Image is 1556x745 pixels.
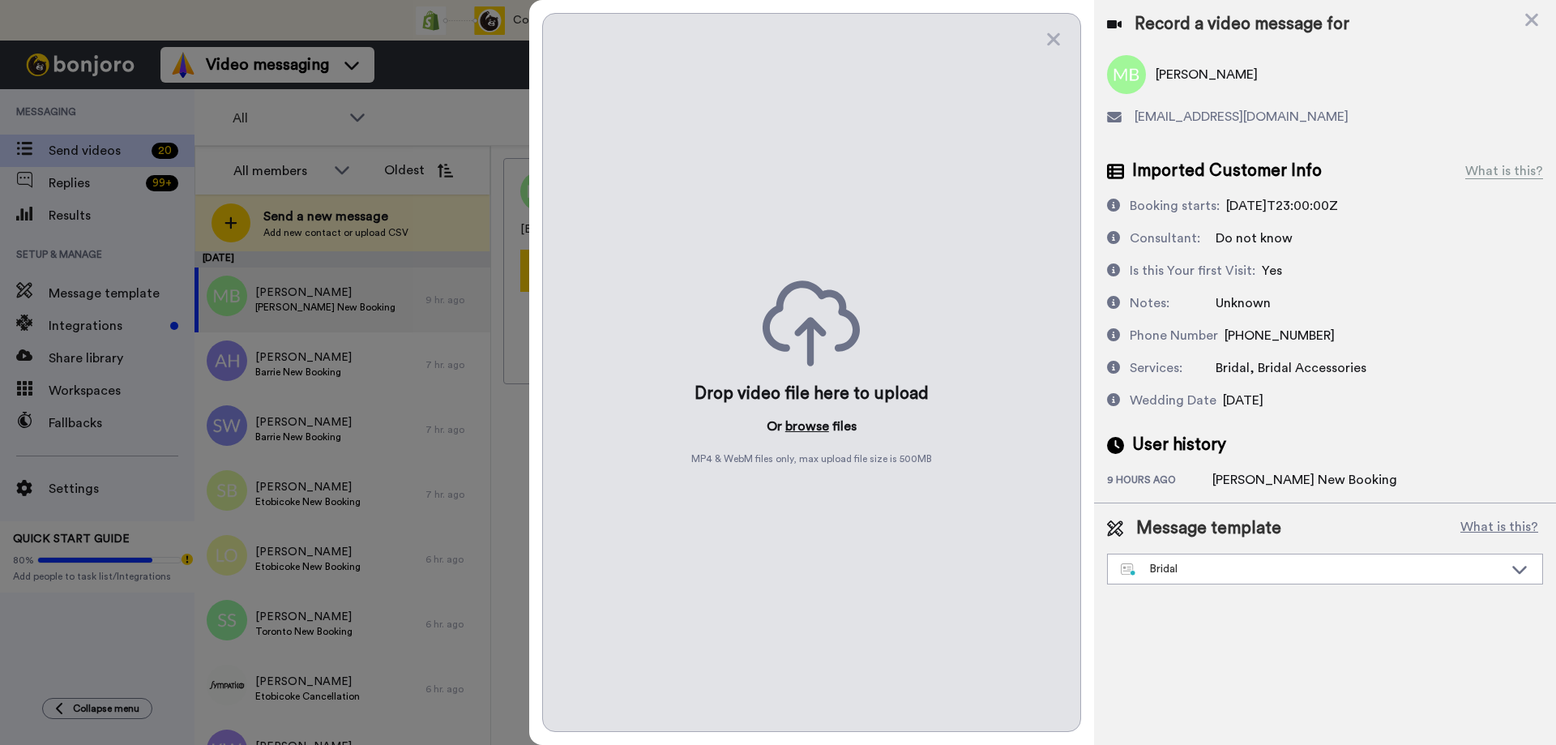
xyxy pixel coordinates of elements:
[1107,473,1212,490] div: 9 hours ago
[1130,326,1218,345] div: Phone Number
[1121,561,1503,577] div: Bridal
[1465,161,1543,181] div: What is this?
[1132,433,1226,457] span: User history
[767,417,857,436] p: Or files
[1216,362,1366,375] span: Bridal, Bridal Accessories
[1136,516,1281,541] span: Message template
[1216,297,1271,310] span: Unknown
[1130,229,1200,248] div: Consultant:
[1262,264,1282,277] span: Yes
[785,417,829,436] button: browse
[1130,196,1220,216] div: Booking starts:
[1121,563,1136,576] img: nextgen-template.svg
[695,383,929,405] div: Drop video file here to upload
[1130,261,1255,280] div: Is this Your first Visit:
[1226,199,1338,212] span: [DATE]T23:00:00Z
[1216,232,1293,245] span: Do not know
[1130,293,1169,313] div: Notes:
[1456,516,1543,541] button: What is this?
[1130,391,1216,410] div: Wedding Date
[691,452,932,465] span: MP4 & WebM files only, max upload file size is 500 MB
[1130,358,1182,378] div: Services:
[1132,159,1322,183] span: Imported Customer Info
[1225,329,1335,342] span: [PHONE_NUMBER]
[1212,470,1397,490] div: [PERSON_NAME] New Booking
[1223,394,1263,407] span: [DATE]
